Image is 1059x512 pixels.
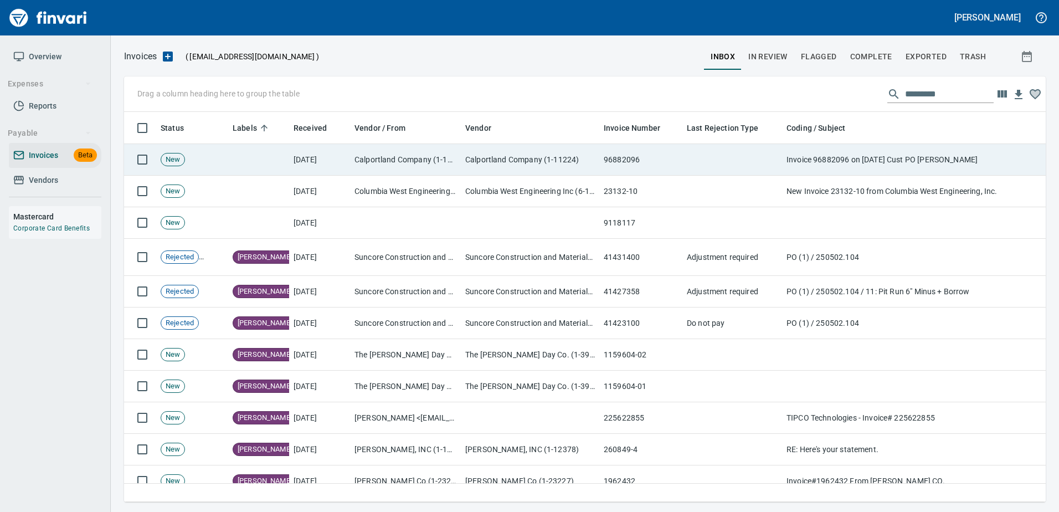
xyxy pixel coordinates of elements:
td: The [PERSON_NAME] Day Co. (1-39396) [461,371,599,402]
span: Labels [233,121,271,135]
td: Calportland Company (1-11224) [350,144,461,176]
a: InvoicesBeta [9,143,101,168]
span: Rejected [161,318,198,329]
td: [DATE] [289,176,350,207]
span: Complete [850,50,892,64]
span: Flagged [801,50,837,64]
td: [DATE] [289,276,350,308]
td: [PERSON_NAME] Co (1-23227) [350,465,461,497]
button: Choose columns to display [994,86,1010,103]
span: [PERSON_NAME] [233,318,296,329]
td: 225622855 [599,402,682,434]
span: New [161,476,184,487]
td: 1159604-01 [599,371,682,402]
span: New [161,155,184,165]
p: Drag a column heading here to group the table [137,88,300,99]
td: [DATE] [289,371,350,402]
td: 1962432 [599,465,682,497]
span: inbox [711,50,735,64]
td: TIPCO Technologies - Invoice# 225622855 [782,402,1004,434]
td: The [PERSON_NAME] Day Co. (1-39396) [461,339,599,371]
span: Payable [8,126,91,140]
img: Finvari [7,4,90,31]
a: Corporate Card Benefits [13,224,90,232]
td: RE: Here's your statement. [782,434,1004,465]
button: Download Table [1010,86,1027,103]
span: Status [161,121,198,135]
a: Vendors [9,168,101,193]
span: New [161,218,184,228]
td: 41427358 [599,276,682,308]
td: PO (1) / 250502.104 / 11: Pit Run 6" Minus + Borrow [782,276,1004,308]
span: Vendor [465,121,491,135]
button: Show invoices within a particular date range [1010,47,1046,66]
td: Suncore Construction and Materials Inc. (1-38881) [461,308,599,339]
span: Invoice Number [604,121,660,135]
span: Coding / Subject [786,121,860,135]
span: Beta [74,149,97,162]
span: Received [294,121,341,135]
nav: breadcrumb [124,50,157,63]
td: [PERSON_NAME], INC (1-12378) [350,434,461,465]
td: 260849-4 [599,434,682,465]
span: Exported [906,50,947,64]
td: [PERSON_NAME] Co (1-23227) [461,465,599,497]
span: [PERSON_NAME] [233,350,296,360]
td: Columbia West Engineering Inc (6-10225) [350,176,461,207]
td: The [PERSON_NAME] Day Co. (1-39396) [350,339,461,371]
td: [DATE] [289,434,350,465]
span: Vendor [465,121,506,135]
td: Suncore Construction and Materials Inc. (1-38881) [350,276,461,308]
a: Overview [9,44,101,69]
span: Vendor / From [354,121,420,135]
td: [DATE] [289,402,350,434]
span: New [161,350,184,360]
td: Suncore Construction and Materials Inc. (1-38881) [350,239,461,276]
td: PO (1) / 250502.104 [782,308,1004,339]
td: The [PERSON_NAME] Day Co. (1-39396) [350,371,461,402]
span: Reports [29,99,56,113]
td: [DATE] [289,207,350,239]
td: 41431400 [599,239,682,276]
td: 23132-10 [599,176,682,207]
td: [DATE] [289,308,350,339]
button: Upload an Invoice [157,50,179,63]
button: Expenses [3,74,96,94]
span: [EMAIL_ADDRESS][DOMAIN_NAME] [188,51,316,62]
span: Vendor / From [354,121,405,135]
span: [PERSON_NAME] [233,286,296,297]
span: Invoices [29,149,58,162]
td: Columbia West Engineering Inc (6-10225) [461,176,599,207]
td: [DATE] [289,239,350,276]
td: Adjustment required [682,276,782,308]
span: trash [960,50,986,64]
td: Calportland Company (1-11224) [461,144,599,176]
span: Status [161,121,184,135]
h6: Mastercard [13,211,101,223]
span: [PERSON_NAME] [233,381,296,392]
td: 96882096 [599,144,682,176]
span: Labels [233,121,257,135]
td: 41423100 [599,308,682,339]
span: New [161,381,184,392]
td: [PERSON_NAME], INC (1-12378) [461,434,599,465]
span: New [161,413,184,423]
span: Rejected [161,252,198,263]
span: Last Rejection Type [687,121,773,135]
td: Suncore Construction and Materials Inc. (1-38881) [350,308,461,339]
span: [PERSON_NAME] [233,444,296,455]
p: ( ) [179,51,319,62]
span: New [161,186,184,197]
td: Invoice#1962432 From [PERSON_NAME] CO. [782,465,1004,497]
td: 9118117 [599,207,682,239]
td: [DATE] [289,465,350,497]
span: Invoice Number [604,121,675,135]
span: New [161,444,184,455]
td: New Invoice 23132-10 from Columbia West Engineering, Inc. [782,176,1004,207]
span: Rejected [161,286,198,297]
span: Last Rejection Type [687,121,758,135]
span: Expenses [8,77,91,91]
td: Suncore Construction and Materials Inc. (1-38881) [461,239,599,276]
span: Overview [29,50,61,64]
